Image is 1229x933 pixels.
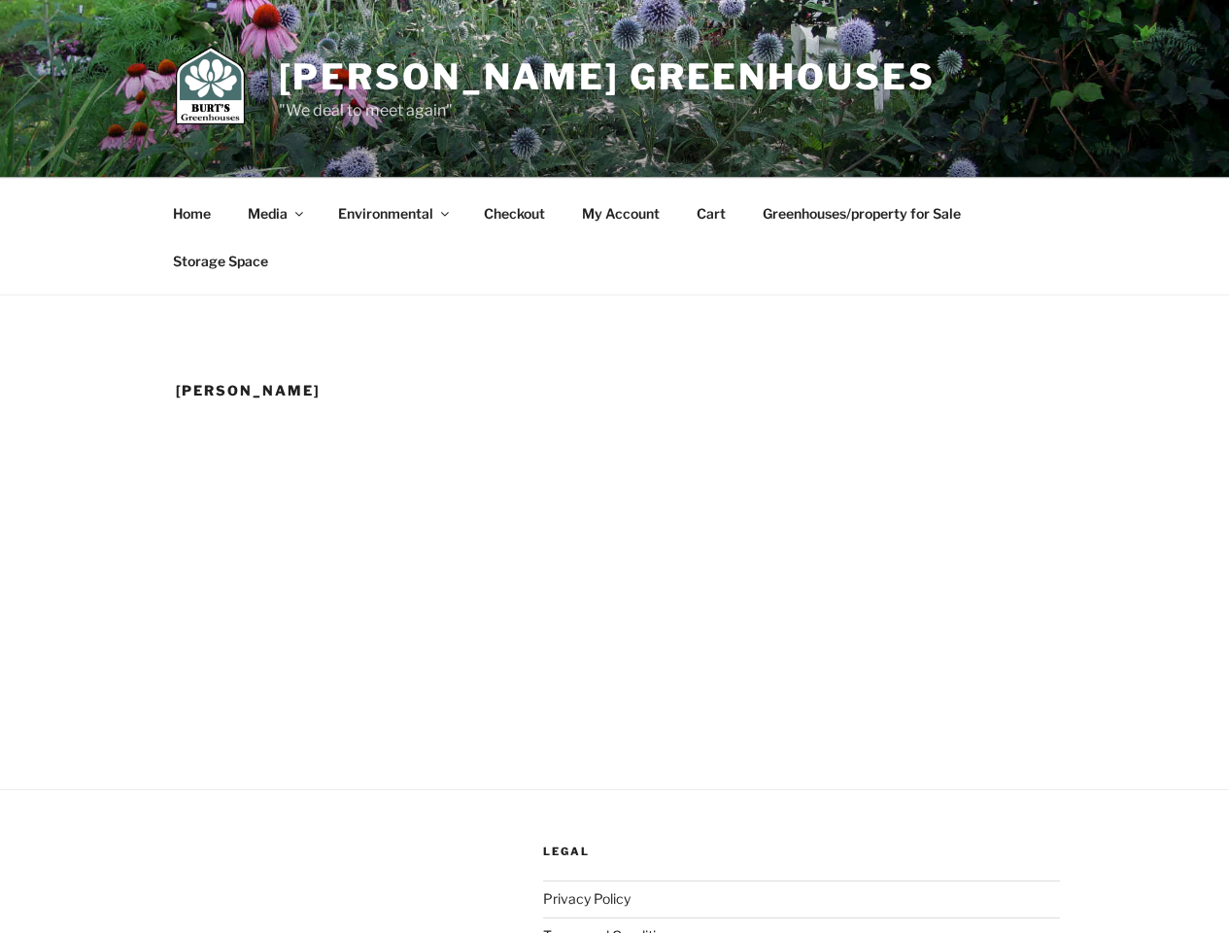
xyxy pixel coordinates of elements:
[322,190,464,237] a: Environmental
[279,55,936,98] a: [PERSON_NAME] Greenhouses
[467,190,563,237] a: Checkout
[231,190,319,237] a: Media
[565,190,677,237] a: My Account
[176,47,245,124] img: Burt's Greenhouses
[543,890,631,907] a: Privacy Policy
[746,190,978,237] a: Greenhouses/property for Sale
[680,190,743,237] a: Cart
[543,845,1059,859] h2: Legal
[176,381,492,400] h1: [PERSON_NAME]
[544,381,1053,668] iframe: Tracey Sarah
[279,99,936,122] p: "We deal to meet again"
[156,237,286,285] a: Storage Space
[156,190,228,237] a: Home
[156,190,1074,285] nav: Top Menu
